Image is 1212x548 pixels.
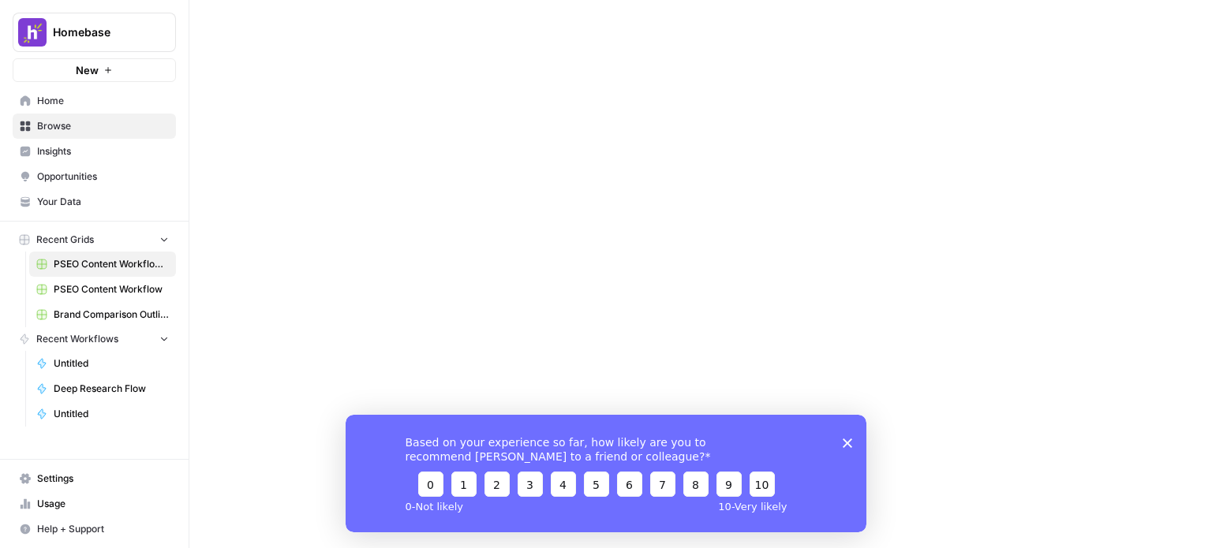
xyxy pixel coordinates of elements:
[346,415,866,532] iframe: Survey from AirOps
[13,58,176,82] button: New
[54,257,169,271] span: PSEO Content Workflow (Copy)
[37,119,169,133] span: Browse
[13,491,176,516] a: Usage
[13,114,176,139] a: Browse
[37,522,169,536] span: Help + Support
[37,195,169,209] span: Your Data
[29,302,176,327] a: Brand Comparison Outline Generator
[29,252,176,277] a: PSEO Content Workflow (Copy)
[37,144,169,158] span: Insights
[29,277,176,302] a: PSEO Content Workflow
[18,18,47,47] img: Homebase Logo
[13,13,176,52] button: Workspace: Homebase
[54,382,169,396] span: Deep Research Flow
[13,516,176,542] button: Help + Support
[37,170,169,184] span: Opportunities
[29,351,176,376] a: Untitled
[54,282,169,296] span: PSEO Content Workflow
[54,407,169,421] span: Untitled
[13,164,176,189] a: Opportunities
[76,62,99,78] span: New
[36,332,118,346] span: Recent Workflows
[13,139,176,164] a: Insights
[13,228,176,252] button: Recent Grids
[37,497,169,511] span: Usage
[54,308,169,322] span: Brand Comparison Outline Generator
[54,356,169,371] span: Untitled
[29,376,176,401] a: Deep Research Flow
[13,88,176,114] a: Home
[53,24,148,40] span: Homebase
[13,466,176,491] a: Settings
[13,189,176,214] a: Your Data
[36,233,94,247] span: Recent Grids
[13,327,176,351] button: Recent Workflows
[37,94,169,108] span: Home
[29,401,176,427] a: Untitled
[37,472,169,486] span: Settings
